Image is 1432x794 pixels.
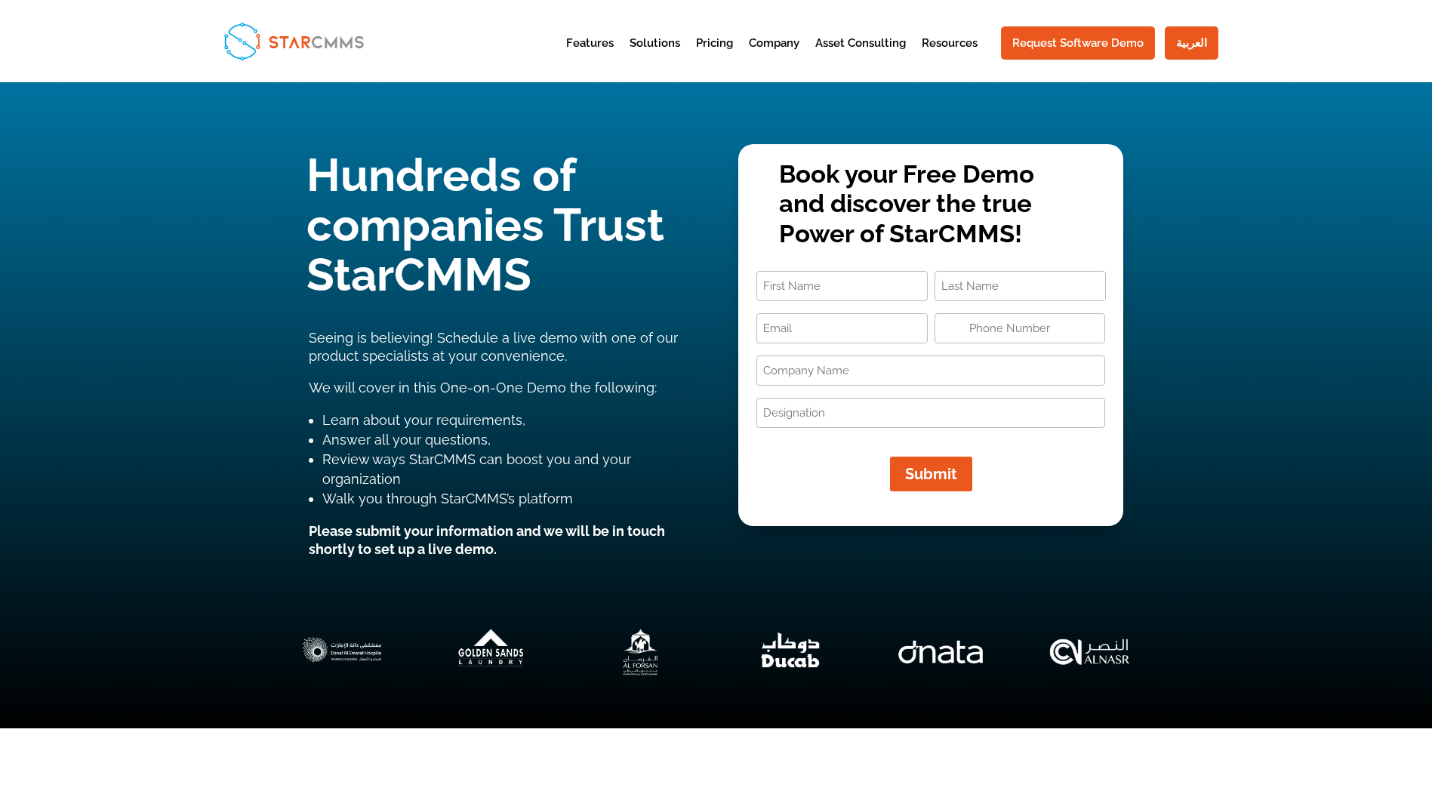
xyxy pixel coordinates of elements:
[756,313,928,343] input: Email
[815,38,906,75] a: Asset Consulting
[566,38,614,75] a: Features
[309,380,657,395] span: We will cover in this One-on-One Demo the following:
[873,619,1008,685] img: dnata (1)
[890,457,972,491] button: Submit
[749,38,799,75] a: Company
[756,355,1105,386] input: Company Name
[1165,26,1218,60] a: العربية
[322,432,491,448] span: Answer all your questions,
[935,271,1106,301] input: Last Name
[424,619,559,685] div: 2 / 7
[309,330,678,364] span: Seeing is believing! Schedule a live demo with one of our product specialists at your convenience.
[322,491,573,506] span: Walk you through StarCMMS’s platform
[309,523,665,557] strong: Please submit your information and we will be in touch shortly to set up a live demo.
[322,412,525,428] span: Learn about your requirements,
[696,38,733,75] a: Pricing
[275,619,409,685] img: hospital (1)
[217,16,371,66] img: StarCMMS
[922,38,978,75] a: Resources
[779,159,1083,249] p: Book your Free Demo and discover the true Power of StarCMMS!
[275,619,409,685] div: 1 / 7
[322,451,631,487] span: Review ways StarCMMS can boost you and your organization
[723,618,858,685] div: 4 / 7
[630,38,680,75] a: Solutions
[1023,618,1157,685] div: 6 / 7
[306,150,694,307] h1: Hundreds of companies Trust StarCMMS
[1023,618,1157,685] img: Al-Naser-cranes
[574,619,708,685] img: forsan
[873,619,1008,685] div: 5 / 7
[424,619,559,685] img: 8 (1)
[723,618,858,685] img: Ducab (1)
[1001,26,1155,60] a: Request Software Demo
[905,465,957,483] span: Submit
[756,271,928,301] input: First Name
[574,619,708,685] div: 3 / 7
[935,313,1106,343] input: Phone Number
[756,398,1105,428] input: Designation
